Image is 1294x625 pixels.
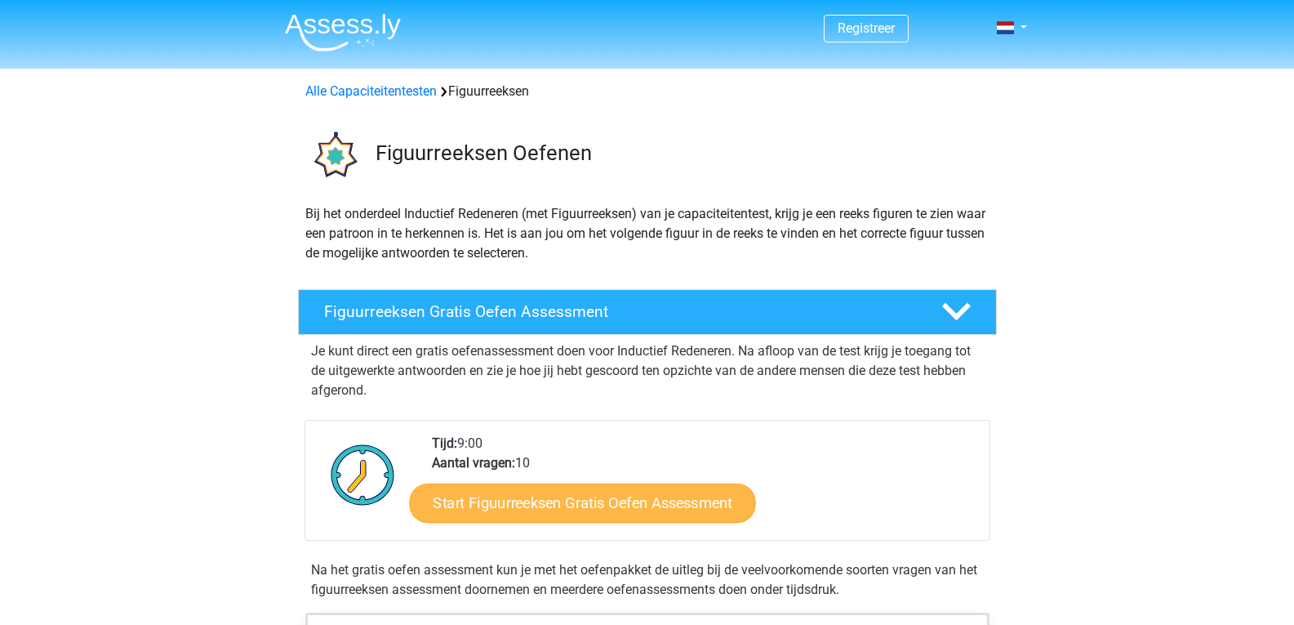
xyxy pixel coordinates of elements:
[291,289,1003,335] a: Figuurreeksen Gratis Oefen Assessment
[322,434,404,516] img: Klok
[305,560,990,600] div: Na het gratis oefen assessment kun je met het oefenpakket de uitleg bij de veelvoorkomende soorte...
[838,20,895,36] a: Registreer
[432,455,515,471] b: Aantal vragen:
[299,121,368,190] img: figuurreeksen
[305,204,989,263] p: Bij het onderdeel Inductief Redeneren (met Figuurreeksen) van je capaciteitentest, krijg je een r...
[305,83,437,99] a: Alle Capaciteitentesten
[311,342,984,400] p: Je kunt direct een gratis oefenassessment doen voor Inductief Redeneren. Na afloop van de test kr...
[324,302,915,321] h4: Figuurreeksen Gratis Oefen Assessment
[409,483,755,522] a: Start Figuurreeksen Gratis Oefen Assessment
[432,435,457,451] b: Tijd:
[420,434,989,540] div: 9:00 10
[299,82,996,101] div: Figuurreeksen
[285,13,401,51] img: Assessly
[376,141,984,166] h3: Figuurreeksen Oefenen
